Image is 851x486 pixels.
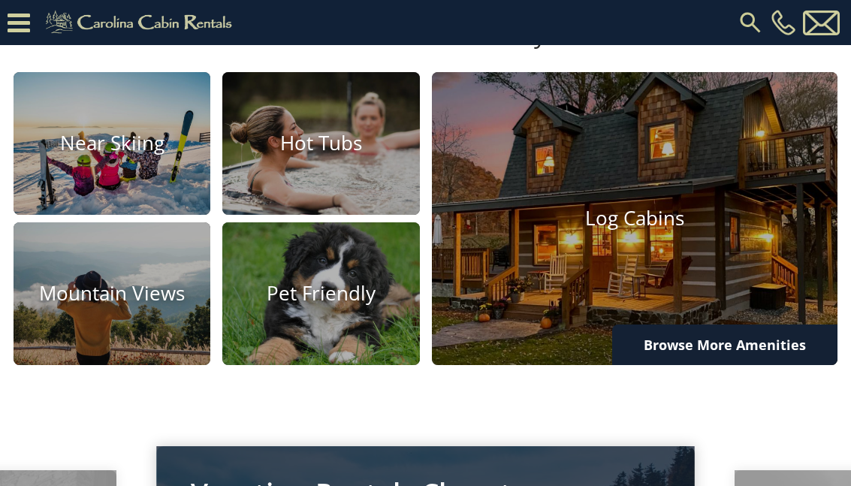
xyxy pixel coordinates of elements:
a: [PHONE_NUMBER] [768,10,799,35]
a: Hot Tubs [222,72,419,215]
a: Mountain Views [14,222,210,365]
h4: Mountain Views [14,282,210,305]
img: Khaki-logo.png [38,8,245,38]
h4: Near Skiing [14,131,210,155]
h4: Pet Friendly [222,282,419,305]
h4: Log Cabins [432,207,838,230]
h3: Choose Your Amenity [11,20,840,72]
a: Pet Friendly [222,222,419,365]
img: search-regular.svg [737,9,764,36]
a: Browse More Amenities [612,325,837,365]
a: Log Cabins [432,72,838,365]
a: Near Skiing [14,72,210,215]
h4: Hot Tubs [222,131,419,155]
